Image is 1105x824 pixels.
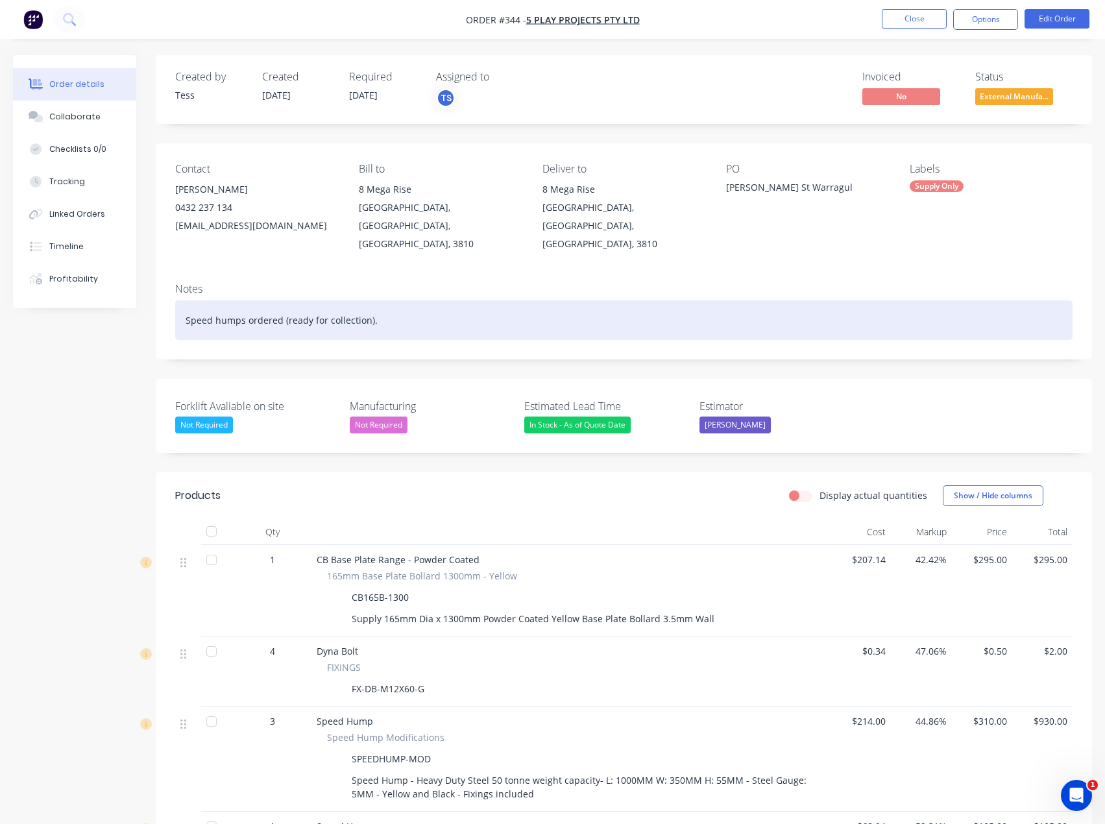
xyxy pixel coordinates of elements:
span: CB Base Plate Range - Powder Coated [317,553,480,566]
span: 4 [270,644,275,658]
button: Close [882,9,947,29]
div: 0432 237 134 [175,199,338,217]
span: 1 [270,553,275,566]
span: $930.00 [1017,714,1067,728]
div: Supply 165mm Dia x 1300mm Powder Coated Yellow Base Plate Bollard 3.5mm Wall [346,609,720,628]
div: [PERSON_NAME]0432 237 134[EMAIL_ADDRESS][DOMAIN_NAME] [175,180,338,235]
div: [EMAIL_ADDRESS][DOMAIN_NAME] [175,217,338,235]
span: 165mm Base Plate Bollard 1300mm - Yellow [327,569,517,583]
button: Edit Order [1025,9,1089,29]
div: Qty [234,519,311,545]
span: No [862,88,940,104]
span: 44.86% [896,714,946,728]
div: Not Required [350,417,407,433]
div: Labels [910,163,1073,175]
button: Order details [13,68,136,101]
span: 42.42% [896,553,946,566]
div: FX-DB-M12X60-G [346,679,430,698]
div: Created by [175,71,247,83]
span: [DATE] [262,89,291,101]
a: 5 Play Projects PTY LTD [526,14,640,26]
div: Assigned to [436,71,566,83]
span: Speed Hump Modifications [327,731,444,744]
span: Order #344 - [466,14,526,26]
div: PO [726,163,889,175]
span: $0.34 [836,644,886,658]
span: 1 [1087,780,1098,790]
button: Checklists 0/0 [13,133,136,165]
div: [PERSON_NAME] [699,417,771,433]
div: Tess [175,88,247,102]
button: Timeline [13,230,136,263]
div: Supply Only [910,180,964,192]
div: Tracking [49,176,85,188]
div: Checklists 0/0 [49,143,106,155]
div: Speed Hump - Heavy Duty Steel 50 tonne weight capacity- L: 1000MM W: 350MM H: 55MM - Steel Gauge:... [346,771,815,803]
span: FIXINGS [327,660,361,674]
div: 8 Mega Rise [542,180,705,199]
img: Factory [23,10,43,29]
div: Price [952,519,1012,545]
div: Timeline [49,241,84,252]
span: 3 [270,714,275,728]
span: Speed Hump [317,715,373,727]
div: [GEOGRAPHIC_DATA], [GEOGRAPHIC_DATA], [GEOGRAPHIC_DATA], 3810 [359,199,522,253]
iframe: Intercom live chat [1061,780,1092,811]
div: [GEOGRAPHIC_DATA], [GEOGRAPHIC_DATA], [GEOGRAPHIC_DATA], 3810 [542,199,705,253]
div: Created [262,71,334,83]
div: 8 Mega Rise [359,180,522,199]
span: Dyna Bolt [317,645,358,657]
div: Collaborate [49,111,101,123]
button: Collaborate [13,101,136,133]
div: 8 Mega Rise[GEOGRAPHIC_DATA], [GEOGRAPHIC_DATA], [GEOGRAPHIC_DATA], 3810 [542,180,705,253]
span: External Manufa... [975,88,1053,104]
div: Bill to [359,163,522,175]
span: 47.06% [896,644,946,658]
div: In Stock - As of Quote Date [524,417,631,433]
span: $295.00 [1017,553,1067,566]
div: Order details [49,79,104,90]
div: Not Required [175,417,233,433]
div: Total [1012,519,1073,545]
div: [PERSON_NAME] St Warragul [726,180,888,199]
button: Profitability [13,263,136,295]
div: Contact [175,163,338,175]
button: External Manufa... [975,88,1053,108]
span: $214.00 [836,714,886,728]
span: $0.50 [957,644,1007,658]
span: $310.00 [957,714,1007,728]
button: Linked Orders [13,198,136,230]
div: CB165B-1300 [346,588,414,607]
div: Status [975,71,1073,83]
span: $207.14 [836,553,886,566]
div: Products [175,488,221,503]
div: Required [349,71,420,83]
span: $295.00 [957,553,1007,566]
button: Tracking [13,165,136,198]
label: Manufacturing [350,398,512,414]
div: [PERSON_NAME] [175,180,338,199]
span: [DATE] [349,89,378,101]
button: TS [436,88,455,108]
button: Show / Hide columns [943,485,1043,506]
div: Linked Orders [49,208,105,220]
label: Display actual quantities [820,489,927,502]
div: Cost [831,519,891,545]
div: SPEEDHUMP-MOD [346,749,436,768]
div: Speed humps ordered (ready for collection). [175,300,1073,340]
label: Forklift Avaliable on site [175,398,337,414]
div: Invoiced [862,71,960,83]
div: Notes [175,283,1073,295]
label: Estimator [699,398,862,414]
button: Options [953,9,1018,30]
div: Profitability [49,273,98,285]
div: Deliver to [542,163,705,175]
span: $2.00 [1017,644,1067,658]
label: Estimated Lead Time [524,398,686,414]
div: Markup [891,519,951,545]
div: 8 Mega Rise[GEOGRAPHIC_DATA], [GEOGRAPHIC_DATA], [GEOGRAPHIC_DATA], 3810 [359,180,522,253]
